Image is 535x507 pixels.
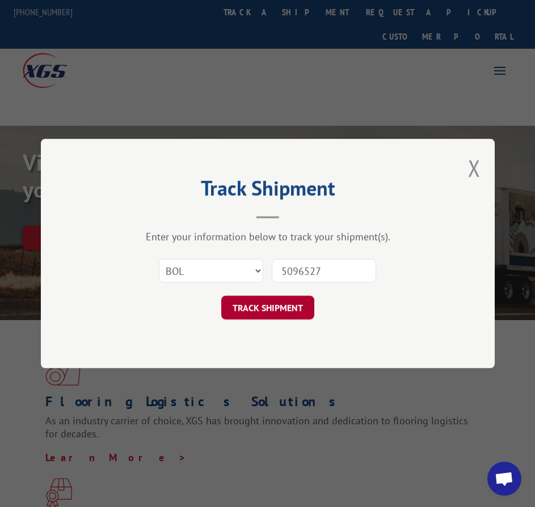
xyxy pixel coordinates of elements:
[487,462,521,496] a: Open chat
[98,180,438,202] h2: Track Shipment
[468,153,481,183] button: Close modal
[272,259,376,283] input: Number(s)
[221,296,314,319] button: TRACK SHIPMENT
[98,230,438,243] div: Enter your information below to track your shipment(s).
